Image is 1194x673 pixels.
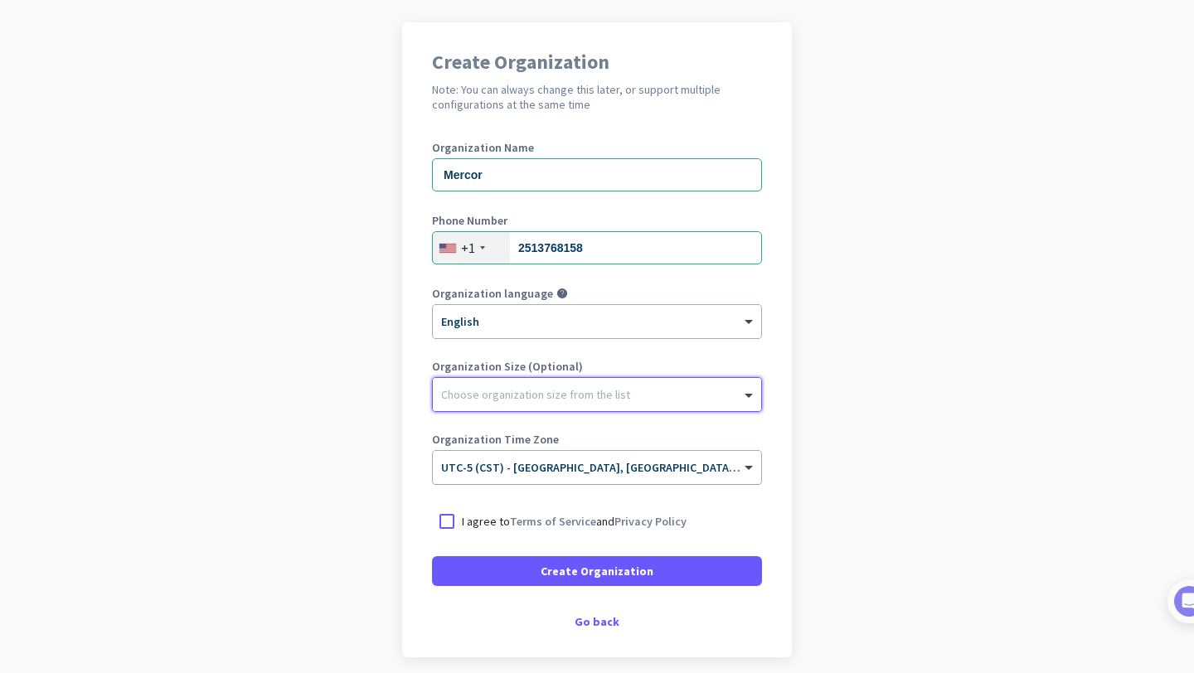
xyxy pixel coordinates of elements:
button: Create Organization [432,556,762,586]
label: Organization Time Zone [432,433,762,445]
a: Privacy Policy [614,514,687,529]
input: What is the name of your organization? [432,158,762,191]
h2: Note: You can always change this later, or support multiple configurations at the same time [432,82,762,112]
label: Organization Name [432,142,762,153]
input: 201-555-0123 [432,231,762,264]
label: Organization Size (Optional) [432,361,762,372]
a: Terms of Service [510,514,596,529]
div: +1 [461,240,475,256]
label: Phone Number [432,215,762,226]
h1: Create Organization [432,52,762,72]
span: Create Organization [541,563,653,579]
p: I agree to and [462,513,687,530]
i: help [556,288,568,299]
div: Go back [432,616,762,627]
label: Organization language [432,288,553,299]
